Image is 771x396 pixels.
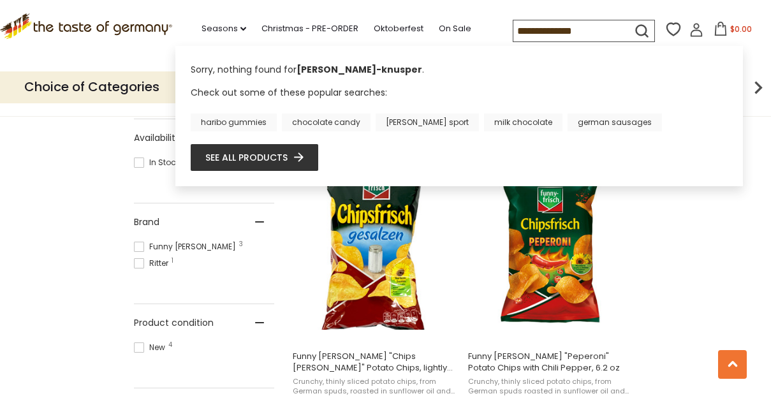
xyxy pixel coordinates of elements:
a: Christmas - PRE-ORDER [261,22,358,36]
div: Check out some of these popular searches: [191,85,728,131]
span: $0.00 [730,24,752,34]
button: $0.00 [706,22,760,41]
span: Funny [PERSON_NAME] [134,241,240,253]
img: next arrow [745,75,771,100]
a: chocolate candy [282,114,371,131]
span: New [134,342,169,353]
a: Oktoberfest [374,22,423,36]
img: Funny Frisch Chipsfrisch Peperoni [466,161,635,330]
a: haribo gummies [191,114,277,131]
a: milk chocolate [484,114,562,131]
span: Brand [134,216,159,229]
span: Availability [134,131,180,145]
span: 1 [172,258,173,264]
span: Funny [PERSON_NAME] "Chips [PERSON_NAME]" Potato Chips, lightly salted, 6.2 oz [293,351,458,374]
b: [PERSON_NAME]-knusper [297,63,422,76]
a: On Sale [439,22,471,36]
span: 4 [168,342,172,348]
a: german sausages [568,114,662,131]
div: Instant Search Results [175,46,743,186]
div: Sorry, nothing found for . [191,63,728,85]
span: Funny [PERSON_NAME] "Peperoni" Potato Chips with Chili Pepper, 6.2 oz [468,351,633,374]
span: Ritter [134,258,172,269]
a: [PERSON_NAME] sport [376,114,479,131]
span: 3 [239,241,243,247]
span: In Stock [134,157,184,168]
a: See all products [205,150,304,165]
span: Product condition [134,316,214,330]
a: Seasons [202,22,246,36]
